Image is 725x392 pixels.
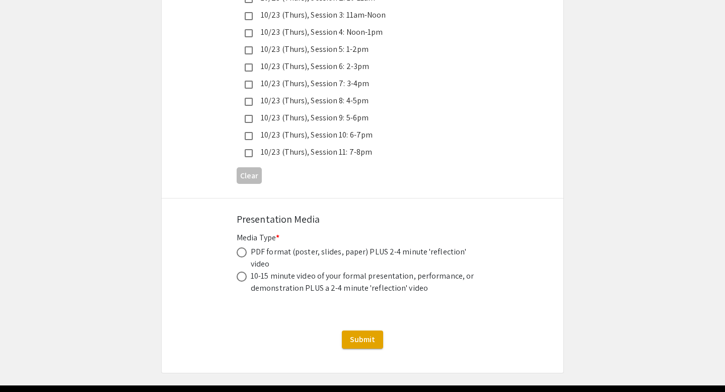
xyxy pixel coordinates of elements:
[251,270,477,294] div: 10-15 minute video of your formal presentation, performance, or demonstration PLUS a 2-4 minute '...
[237,212,488,227] div: Presentation Media
[253,43,464,55] div: 10/23 (Thurs), Session 5: 1-2pm
[253,9,464,21] div: 10/23 (Thurs), Session 3: 11am-Noon
[342,331,383,349] button: Submit
[253,129,464,141] div: 10/23 (Thurs), Session 10: 6-7pm
[253,26,464,38] div: 10/23 (Thurs), Session 4: Noon-1pm
[253,146,464,158] div: 10/23 (Thurs), Session 11: 7-8pm
[251,246,477,270] div: PDF format (poster, slides, paper) PLUS 2-4 minute 'reflection' video
[253,78,464,90] div: 10/23 (Thurs), Session 7: 3-4pm
[253,60,464,73] div: 10/23 (Thurs), Session 6: 2-3pm
[253,95,464,107] div: 10/23 (Thurs), Session 8: 4-5pm
[8,347,43,384] iframe: Chat
[350,334,375,345] span: Submit
[237,232,279,243] mat-label: Media Type
[237,167,262,184] button: Clear
[253,112,464,124] div: 10/23 (Thurs), Session 9: 5-6pm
